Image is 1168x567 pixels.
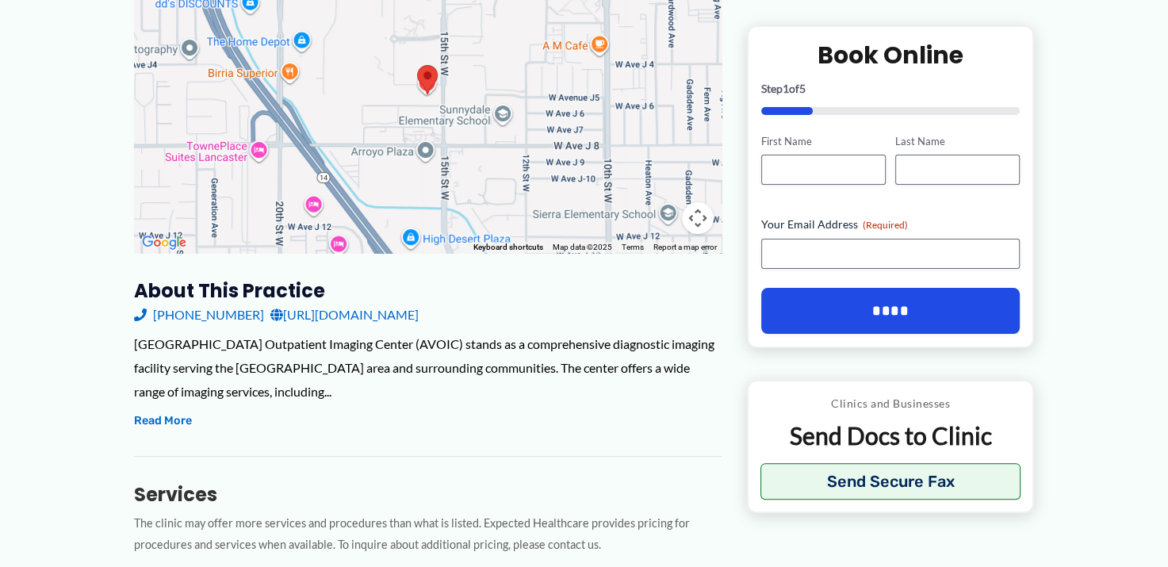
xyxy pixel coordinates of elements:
button: Map camera controls [682,202,714,234]
div: [GEOGRAPHIC_DATA] Outpatient Imaging Center (AVOIC) stands as a comprehensive diagnostic imaging ... [134,332,722,403]
label: First Name [761,134,886,149]
h3: Services [134,482,722,507]
a: Terms [622,243,644,251]
p: Clinics and Businesses [760,394,1021,415]
p: The clinic may offer more services and procedures than what is listed. Expected Healthcare provid... [134,513,722,556]
span: Map data ©2025 [553,243,612,251]
span: 5 [799,82,806,95]
p: Send Docs to Clinic [760,421,1021,452]
a: [PHONE_NUMBER] [134,303,264,327]
img: Google [138,232,190,253]
button: Read More [134,412,192,431]
h3: About this practice [134,278,722,303]
label: Your Email Address [761,217,1021,233]
a: Report a map error [653,243,717,251]
label: Last Name [895,134,1020,149]
a: [URL][DOMAIN_NAME] [270,303,419,327]
button: Send Secure Fax [760,464,1021,500]
button: Keyboard shortcuts [473,242,543,253]
p: Step of [761,83,1021,94]
h2: Book Online [761,40,1021,71]
a: Open this area in Google Maps (opens a new window) [138,232,190,253]
span: 1 [783,82,789,95]
span: (Required) [863,220,908,232]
